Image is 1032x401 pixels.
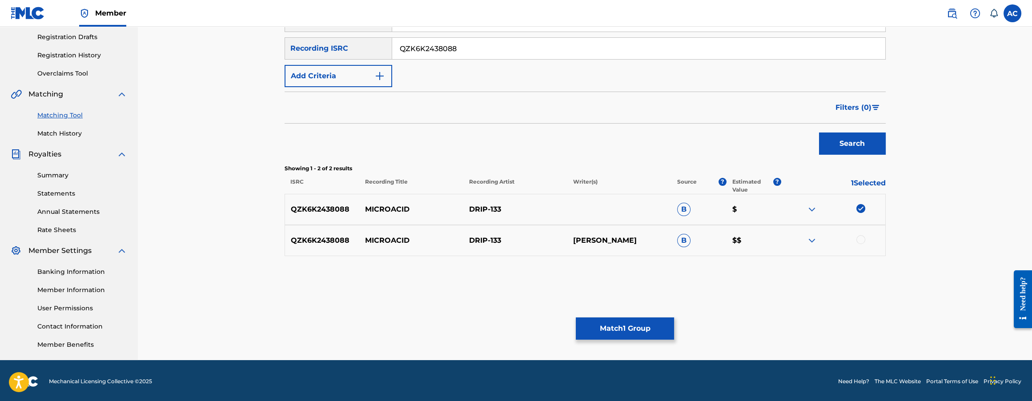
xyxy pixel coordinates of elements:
p: 1 Selected [781,178,885,194]
a: Rate Sheets [37,225,127,235]
img: expand [116,149,127,160]
a: Statements [37,189,127,198]
p: QZK6K2438088 [285,204,360,215]
a: Registration Drafts [37,32,127,42]
button: Search [819,132,886,155]
a: Need Help? [838,377,869,385]
a: Registration History [37,51,127,60]
img: MLC Logo [11,7,45,20]
p: Writer(s) [567,178,671,194]
span: ? [773,178,781,186]
p: Showing 1 - 2 of 2 results [285,164,886,172]
img: deselect [856,204,865,213]
img: Matching [11,89,22,100]
a: The MLC Website [875,377,921,385]
a: Summary [37,171,127,180]
div: User Menu [1004,4,1021,22]
a: Match History [37,129,127,138]
img: Member Settings [11,245,21,256]
span: B [677,203,691,216]
button: Add Criteria [285,65,392,87]
img: help [970,8,980,19]
img: expand [116,89,127,100]
span: B [677,234,691,247]
a: User Permissions [37,304,127,313]
a: Overclaims Tool [37,69,127,78]
a: Matching Tool [37,111,127,120]
div: Drag [990,367,996,394]
img: filter [872,105,879,110]
span: Mechanical Licensing Collective © 2025 [49,377,152,385]
p: QZK6K2438088 [285,235,360,246]
img: Royalties [11,149,21,160]
img: Top Rightsholder [79,8,90,19]
p: MICROACID [359,235,463,246]
p: Source [677,178,697,194]
img: expand [116,245,127,256]
p: [PERSON_NAME] [567,235,671,246]
div: Help [966,4,984,22]
p: DRIP-133 [463,204,567,215]
img: search [947,8,957,19]
p: DRIP-133 [463,235,567,246]
a: Contact Information [37,322,127,331]
img: expand [807,204,817,215]
img: expand [807,235,817,246]
form: Search Form [285,10,886,159]
p: Recording Artist [463,178,567,194]
span: Matching [28,89,63,100]
iframe: Chat Widget [988,358,1032,401]
a: Banking Information [37,267,127,277]
p: $ [726,204,781,215]
img: 9d2ae6d4665cec9f34b9.svg [374,71,385,81]
a: Portal Terms of Use [926,377,978,385]
p: Recording Title [359,178,463,194]
span: Filters ( 0 ) [835,102,871,113]
p: MICROACID [359,204,463,215]
iframe: Resource Center [1007,263,1032,335]
a: Member Information [37,285,127,295]
button: Match1 Group [576,317,674,340]
button: Filters (0) [830,96,886,119]
span: Member [95,8,126,18]
div: Notifications [989,9,998,18]
p: ISRC [285,178,359,194]
span: Royalties [28,149,61,160]
a: Annual Statements [37,207,127,217]
span: Member Settings [28,245,92,256]
a: Privacy Policy [984,377,1021,385]
p: $$ [726,235,781,246]
a: Member Benefits [37,340,127,349]
a: Public Search [943,4,961,22]
span: ? [719,178,727,186]
p: Estimated Value [732,178,773,194]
